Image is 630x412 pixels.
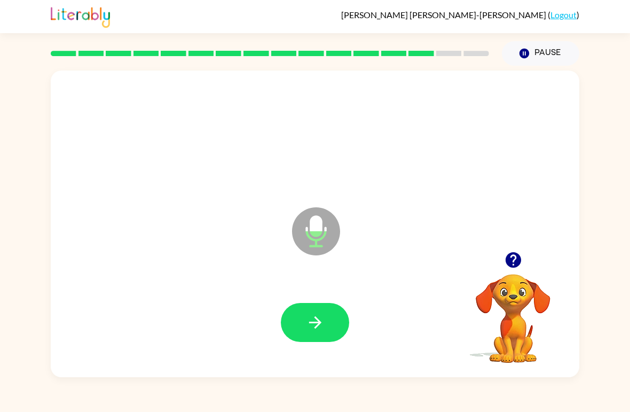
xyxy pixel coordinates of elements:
video: Your browser must support playing .mp4 files to use Literably. Please try using another browser. [460,258,566,364]
a: Logout [550,10,577,20]
div: ( ) [341,10,579,20]
img: Literably [51,4,110,28]
span: [PERSON_NAME] [PERSON_NAME]-[PERSON_NAME] [341,10,548,20]
button: Pause [502,41,579,66]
